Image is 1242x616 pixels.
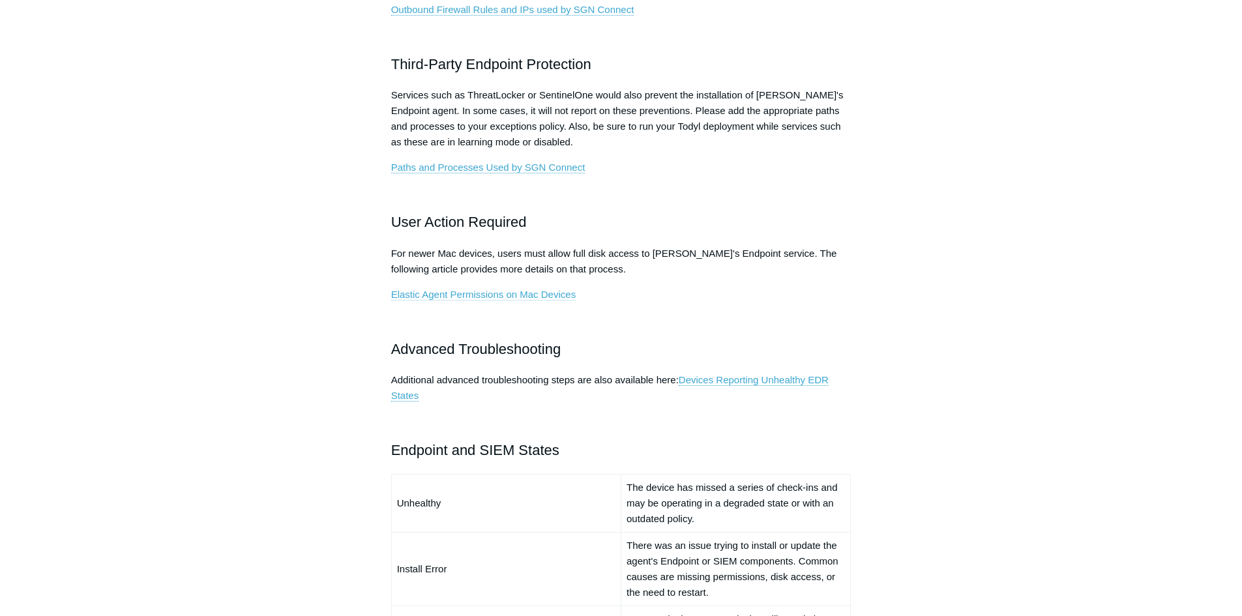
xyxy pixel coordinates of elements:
td: Install Error [391,532,621,606]
p: Services such as ThreatLocker or SentinelOne would also prevent the installation of [PERSON_NAME]... [391,87,851,150]
h2: User Action Required [391,211,851,233]
p: Additional advanced troubleshooting steps are also available here: [391,372,851,403]
a: Elastic Agent Permissions on Mac Devices [391,289,576,301]
h2: Third-Party Endpoint Protection [391,53,851,76]
p: For newer Mac devices, users must allow full disk access to [PERSON_NAME]'s Endpoint service. The... [391,246,851,277]
td: There was an issue trying to install or update the agent's Endpoint or SIEM components. Common ca... [621,532,850,606]
td: Unhealthy [391,474,621,532]
a: Devices Reporting Unhealthy EDR States [391,374,829,402]
a: Paths and Processes Used by SGN Connect [391,162,585,173]
td: The device has missed a series of check-ins and may be operating in a degraded state or with an o... [621,474,850,532]
h2: Endpoint and SIEM States [391,439,851,462]
a: Outbound Firewall Rules and IPs used by SGN Connect [391,4,634,16]
h2: Advanced Troubleshooting [391,338,851,360]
